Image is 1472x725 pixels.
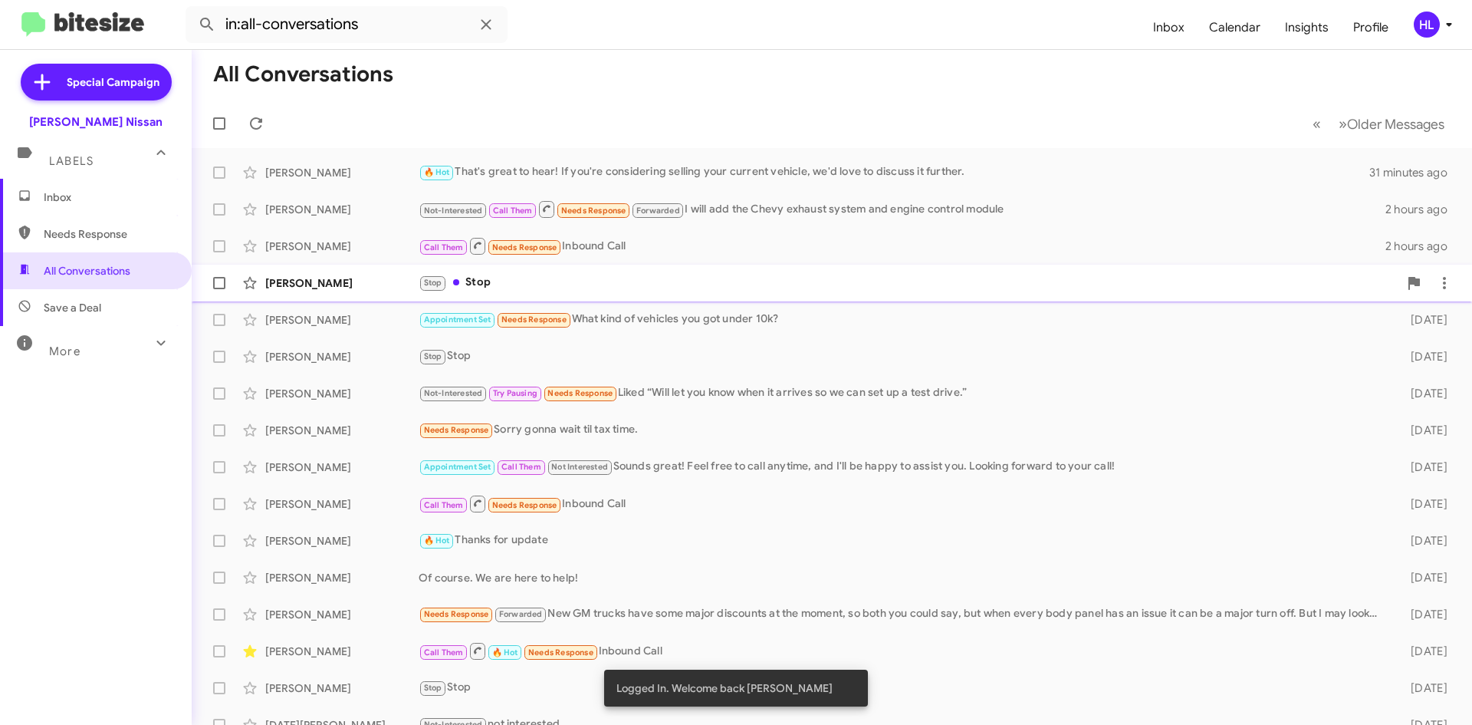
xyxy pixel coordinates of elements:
[1339,114,1347,133] span: »
[1273,5,1341,50] a: Insights
[1386,533,1460,549] div: [DATE]
[419,679,1386,697] div: Stop
[419,570,1386,585] div: Of course. We are here to help!
[424,388,483,398] span: Not-Interested
[265,460,419,475] div: [PERSON_NAME]
[495,608,546,622] span: Forwarded
[424,278,442,288] span: Stop
[1386,312,1460,328] div: [DATE]
[21,64,172,101] a: Special Campaign
[213,62,393,87] h1: All Conversations
[492,500,557,510] span: Needs Response
[49,344,80,358] span: More
[265,533,419,549] div: [PERSON_NAME]
[1386,644,1460,659] div: [DATE]
[424,500,464,510] span: Call Them
[1385,239,1460,254] div: 2 hours ago
[561,206,626,216] span: Needs Response
[419,274,1398,292] div: Stop
[186,6,508,43] input: Search
[1386,386,1460,401] div: [DATE]
[419,163,1369,181] div: That's great to hear! If you're considering selling your current vehicle, we'd love to discuss it...
[1304,108,1454,140] nav: Page navigation example
[492,648,518,657] span: 🔥 Hot
[44,263,130,278] span: All Conversations
[265,496,419,512] div: [PERSON_NAME]
[44,226,174,242] span: Needs Response
[419,421,1386,439] div: Sorry gonna wait til tax time.
[1386,423,1460,438] div: [DATE]
[265,165,419,180] div: [PERSON_NAME]
[501,315,567,325] span: Needs Response
[1141,5,1197,50] a: Inbox
[1386,349,1460,364] div: [DATE]
[424,242,464,252] span: Call Them
[44,300,101,315] span: Save a Deal
[1197,5,1273,50] a: Calendar
[492,242,557,252] span: Needs Response
[265,570,419,585] div: [PERSON_NAME]
[424,351,442,361] span: Stop
[44,189,174,205] span: Inbox
[1386,496,1460,512] div: [DATE]
[1385,202,1460,217] div: 2 hours ago
[419,494,1386,513] div: Inbound Call
[419,348,1386,365] div: Stop
[1386,460,1460,475] div: [DATE]
[616,681,833,696] span: Logged In. Welcome back [PERSON_NAME]
[424,462,491,472] span: Appointment Set
[265,607,419,622] div: [PERSON_NAME]
[265,644,419,659] div: [PERSON_NAME]
[424,683,442,693] span: Stop
[424,425,489,435] span: Needs Response
[29,114,163,130] div: [PERSON_NAME] Nissan
[419,236,1385,255] div: Inbound Call
[501,462,541,472] span: Call Them
[265,312,419,328] div: [PERSON_NAME]
[1386,570,1460,585] div: [DATE]
[424,206,483,216] span: Not-Interested
[419,458,1386,476] div: Sounds great! Feel free to call anytime, and I'll be happy to assist you. Looking forward to your...
[49,154,94,168] span: Labels
[424,167,450,177] span: 🔥 Hot
[1303,108,1330,140] button: Previous
[419,311,1386,328] div: What kind of vehicles you got under 10k?
[547,388,613,398] span: Needs Response
[265,423,419,438] div: [PERSON_NAME]
[424,315,491,325] span: Appointment Set
[1347,116,1444,133] span: Older Messages
[493,206,533,216] span: Call Them
[632,203,683,218] span: Forwarded
[265,681,419,696] div: [PERSON_NAME]
[551,462,608,472] span: Not Interested
[1329,108,1454,140] button: Next
[419,532,1386,549] div: Thanks for update
[1414,12,1440,38] div: HL
[424,536,450,545] span: 🔥 Hot
[419,384,1386,402] div: Liked “Will let you know when it arrives so we can set up a test drive.”
[419,605,1386,623] div: New GM trucks have some major discounts at the moment, so both you could say, but when every body...
[67,74,159,90] span: Special Campaign
[424,609,489,619] span: Needs Response
[424,648,464,657] span: Call Them
[1386,681,1460,696] div: [DATE]
[1386,607,1460,622] div: [DATE]
[419,641,1386,661] div: Inbound Call
[419,199,1385,219] div: I will add the Chevy exhaust system and engine control module
[265,275,419,291] div: [PERSON_NAME]
[528,648,593,657] span: Needs Response
[1369,165,1460,180] div: 31 minutes ago
[493,388,537,398] span: Try Pausing
[265,349,419,364] div: [PERSON_NAME]
[265,239,419,254] div: [PERSON_NAME]
[1341,5,1401,50] a: Profile
[265,386,419,401] div: [PERSON_NAME]
[1313,114,1321,133] span: «
[1401,12,1455,38] button: HL
[265,202,419,217] div: [PERSON_NAME]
